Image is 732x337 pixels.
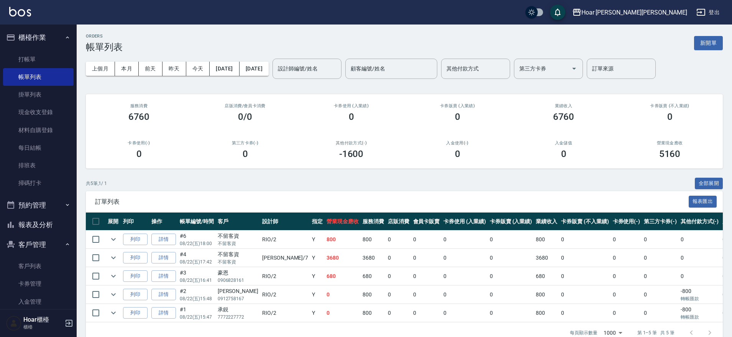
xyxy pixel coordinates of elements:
[218,232,258,240] div: 不留客資
[3,157,74,174] a: 排班表
[218,306,258,314] div: 承鋭
[210,62,239,76] button: [DATE]
[151,307,176,319] a: 詳情
[455,111,460,122] h3: 0
[121,213,149,231] th: 列印
[339,149,364,159] h3: -1600
[310,213,325,231] th: 指定
[325,304,361,322] td: 0
[151,252,176,264] a: 詳情
[260,249,310,267] td: [PERSON_NAME] /7
[23,324,62,330] p: 櫃檯
[151,270,176,282] a: 詳情
[86,180,107,187] p: 共 5 筆, 1 / 1
[238,111,252,122] h3: 0/0
[534,267,559,285] td: 680
[95,198,689,206] span: 訂單列表
[693,5,723,20] button: 登出
[361,231,386,249] td: 800
[3,28,74,47] button: 櫃檯作業
[361,304,386,322] td: 800
[386,213,411,231] th: 店販消費
[411,249,442,267] td: 0
[325,267,361,285] td: 680
[488,304,534,322] td: 0
[310,249,325,267] td: Y
[115,62,139,76] button: 本月
[3,139,74,157] a: 每日結帳
[123,252,148,264] button: 列印
[679,249,721,267] td: 0
[520,103,607,108] h2: 業績收入
[611,304,642,322] td: 0
[441,249,488,267] td: 0
[411,267,442,285] td: 0
[218,314,258,321] p: 7772227772
[611,231,642,249] td: 0
[3,51,74,68] a: 打帳單
[642,231,679,249] td: 0
[178,267,216,285] td: #3
[9,7,31,16] img: Logo
[218,295,258,302] p: 0912758167
[441,267,488,285] td: 0
[611,286,642,304] td: 0
[689,196,717,208] button: 報表匯出
[581,8,687,17] div: Hoar [PERSON_NAME][PERSON_NAME]
[149,213,178,231] th: 操作
[201,141,289,146] h2: 第三方卡券(-)
[681,295,719,302] p: 轉帳匯款
[488,231,534,249] td: 0
[642,286,679,304] td: 0
[679,267,721,285] td: 0
[3,257,74,275] a: 客戶列表
[689,198,717,205] a: 報表匯出
[95,103,183,108] h3: 服務消費
[325,213,361,231] th: 營業現金應收
[186,62,210,76] button: 今天
[559,249,611,267] td: 0
[559,304,611,322] td: 0
[441,231,488,249] td: 0
[218,287,258,295] div: [PERSON_NAME]
[260,213,310,231] th: 設計師
[488,213,534,231] th: 卡券販賣 (入業績)
[681,314,719,321] p: 轉帳匯款
[218,258,258,265] p: 不留客資
[260,304,310,322] td: RIO /2
[23,316,62,324] h5: Hoar櫃檯
[559,286,611,304] td: 0
[108,289,119,300] button: expand row
[611,267,642,285] td: 0
[414,141,501,146] h2: 入金使用(-)
[411,286,442,304] td: 0
[240,62,269,76] button: [DATE]
[162,62,186,76] button: 昨天
[441,304,488,322] td: 0
[361,213,386,231] th: 服務消費
[3,174,74,192] a: 掃碼打卡
[218,277,258,284] p: 0906828161
[611,249,642,267] td: 0
[3,293,74,311] a: 入金管理
[361,267,386,285] td: 680
[694,36,723,50] button: 新開單
[694,39,723,46] a: 新開單
[123,289,148,301] button: 列印
[180,258,214,265] p: 08/22 (五) 17:42
[488,267,534,285] td: 0
[488,286,534,304] td: 0
[3,275,74,293] a: 卡券管理
[139,62,162,76] button: 前天
[260,286,310,304] td: RIO /2
[307,141,395,146] h2: 其他付款方式(-)
[180,314,214,321] p: 08/22 (五) 15:47
[659,149,681,159] h3: 5160
[534,249,559,267] td: 3680
[534,286,559,304] td: 800
[611,213,642,231] th: 卡券使用(-)
[569,5,690,20] button: Hoar [PERSON_NAME][PERSON_NAME]
[178,213,216,231] th: 帳單編號/時間
[626,103,714,108] h2: 卡券販賣 (不入業績)
[550,5,565,20] button: save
